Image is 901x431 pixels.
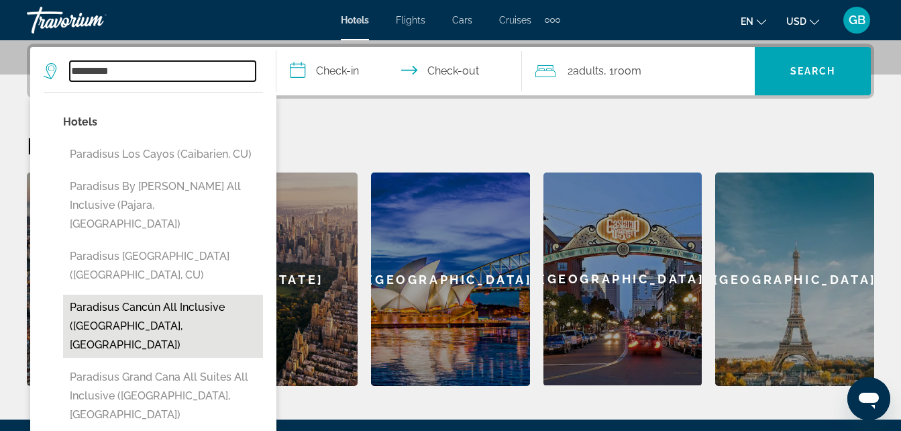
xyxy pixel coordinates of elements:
[27,3,161,38] a: Travorium
[755,47,871,95] button: Search
[63,295,263,358] button: Paradisus Cancún All Inclusive ([GEOGRAPHIC_DATA], [GEOGRAPHIC_DATA])
[604,62,641,81] span: , 1
[499,15,531,26] a: Cruises
[715,173,874,386] a: [GEOGRAPHIC_DATA]
[63,142,263,167] button: Paradisus Los Cayos (Caibarien, CU)
[786,16,806,27] span: USD
[276,47,523,95] button: Check in and out dates
[63,174,263,237] button: Paradisus by [PERSON_NAME] All Inclusive (Pajara, [GEOGRAPHIC_DATA])
[847,377,890,420] iframe: Button to launch messaging window
[30,47,871,95] div: Search widget
[63,244,263,288] button: Paradisus [GEOGRAPHIC_DATA] ([GEOGRAPHIC_DATA], CU)
[543,173,702,385] div: [GEOGRAPHIC_DATA]
[543,173,702,386] a: [GEOGRAPHIC_DATA]
[849,13,865,27] span: GB
[452,15,472,26] a: Cars
[27,132,874,159] h2: Featured Destinations
[63,113,263,132] p: Hotels
[741,16,753,27] span: en
[522,47,755,95] button: Travelers: 2 adults, 0 children
[341,15,369,26] a: Hotels
[573,64,604,77] span: Adults
[839,6,874,34] button: User Menu
[63,365,263,428] button: Paradisus Grand Cana All Suites All Inclusive ([GEOGRAPHIC_DATA], [GEOGRAPHIC_DATA])
[199,173,358,386] a: [US_STATE]
[371,173,530,386] a: [GEOGRAPHIC_DATA]
[545,9,560,31] button: Extra navigation items
[790,66,836,77] span: Search
[27,173,186,386] a: [GEOGRAPHIC_DATA]
[614,64,641,77] span: Room
[741,11,766,31] button: Change language
[396,15,425,26] a: Flights
[786,11,819,31] button: Change currency
[568,62,604,81] span: 2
